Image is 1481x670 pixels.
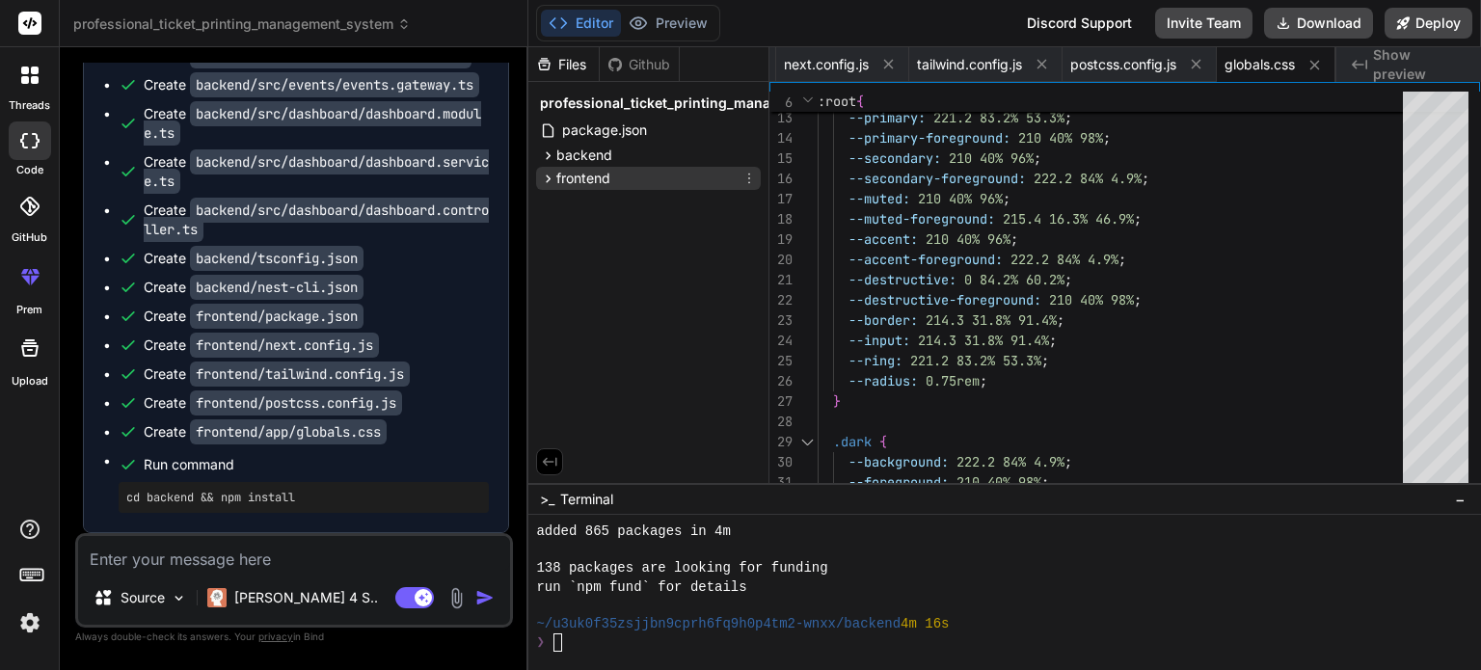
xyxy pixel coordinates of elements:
[1080,129,1103,147] span: 98%
[144,101,481,146] code: backend/src/dashboard/dashboard.module.ts
[9,97,50,114] label: threads
[1225,55,1295,74] span: globals.css
[769,472,793,493] div: 31
[207,588,227,607] img: Claude 4 Sonnet
[987,230,1010,248] span: 96%
[1049,332,1057,349] span: ;
[536,615,901,633] span: ~/u3uk0f35zsjjbn9cprh6fq9h0p4tm2-wnxx/backend
[848,170,1026,187] span: --secondary-foreground:
[769,310,793,331] div: 23
[848,190,910,207] span: --muted:
[769,270,793,290] div: 21
[1142,170,1149,187] span: ;
[144,307,364,326] div: Create
[980,372,987,389] span: ;
[956,230,980,248] span: 40%
[1111,170,1142,187] span: 4.9%
[949,190,972,207] span: 40%
[234,588,378,607] p: [PERSON_NAME] 4 S..
[1041,473,1049,491] span: ;
[918,190,941,207] span: 210
[556,169,610,188] span: frontend
[16,162,43,178] label: code
[1003,210,1041,228] span: 215.4
[818,93,856,110] span: :root
[1026,109,1064,126] span: 53.3%
[144,75,479,94] div: Create
[848,311,918,329] span: --border:
[1026,271,1064,288] span: 60.2%
[190,72,479,97] code: backend/src/events/events.gateway.ts
[1003,352,1041,369] span: 53.3%
[1049,210,1088,228] span: 16.3%
[833,433,872,450] span: .dark
[1134,210,1142,228] span: ;
[1111,291,1134,308] span: 98%
[475,588,495,607] img: icon
[190,304,364,329] code: frontend/package.json
[144,249,364,268] div: Create
[536,578,746,597] span: run `npm fund` for details
[848,453,949,470] span: --background:
[258,630,293,642] span: privacy
[144,201,489,239] div: Create
[1064,271,1072,288] span: ;
[528,55,599,74] div: Files
[769,148,793,169] div: 15
[190,390,402,415] code: frontend/postcss.config.js
[848,210,995,228] span: --muted-foreground:
[769,331,793,351] div: 24
[1018,129,1041,147] span: 210
[540,94,875,113] span: professional_ticket_printing_management_system
[536,633,546,652] span: ❯
[560,490,613,509] span: Terminal
[980,109,1018,126] span: 83.2%
[769,452,793,472] div: 30
[144,422,387,442] div: Create
[144,393,402,413] div: Create
[848,271,956,288] span: --destructive:
[1264,8,1373,39] button: Download
[1134,291,1142,308] span: ;
[769,250,793,270] div: 20
[190,246,364,271] code: backend/tsconfig.json
[1103,129,1111,147] span: ;
[769,351,793,371] div: 25
[144,278,364,297] div: Create
[784,55,869,74] span: next.config.js
[1118,251,1126,268] span: ;
[769,189,793,209] div: 17
[445,587,468,609] img: attachment
[1003,190,1010,207] span: ;
[956,473,980,491] span: 210
[600,55,679,74] div: Github
[560,119,649,142] span: package.json
[144,104,489,143] div: Create
[144,198,489,242] code: backend/src/dashboard/dashboard.controller.ts
[879,433,887,450] span: {
[833,392,841,410] span: }
[980,149,1003,167] span: 40%
[1080,291,1103,308] span: 40%
[1080,170,1103,187] span: 84%
[12,373,48,389] label: Upload
[848,332,910,349] span: --input:
[171,590,187,606] img: Pick Models
[769,108,793,128] div: 13
[1010,332,1049,349] span: 91.4%
[1015,8,1144,39] div: Discord Support
[769,371,793,391] div: 26
[964,271,972,288] span: 0
[848,352,902,369] span: --ring:
[126,490,481,505] pre: cd backend && npm install
[621,10,715,37] button: Preview
[926,372,980,389] span: 0.75rem
[190,362,410,387] code: frontend/tailwind.config.js
[556,146,612,165] span: backend
[1034,170,1072,187] span: 222.2
[1034,453,1064,470] span: 4.9%
[144,455,489,474] span: Run command
[926,230,949,248] span: 210
[918,332,956,349] span: 214.3
[917,55,1022,74] span: tailwind.config.js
